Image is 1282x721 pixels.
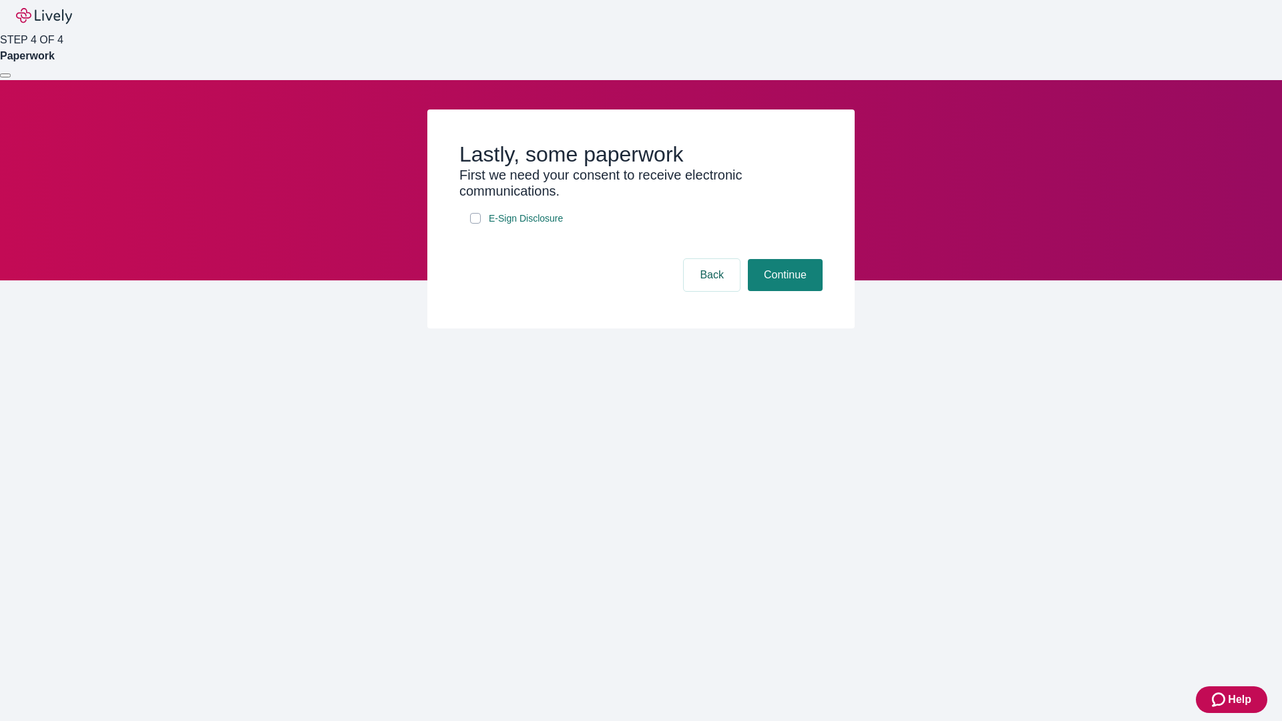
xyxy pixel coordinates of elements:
button: Continue [748,259,823,291]
span: E-Sign Disclosure [489,212,563,226]
button: Back [684,259,740,291]
a: e-sign disclosure document [486,210,566,227]
h2: Lastly, some paperwork [459,142,823,167]
svg: Zendesk support icon [1212,692,1228,708]
img: Lively [16,8,72,24]
h3: First we need your consent to receive electronic communications. [459,167,823,199]
span: Help [1228,692,1251,708]
button: Zendesk support iconHelp [1196,686,1267,713]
